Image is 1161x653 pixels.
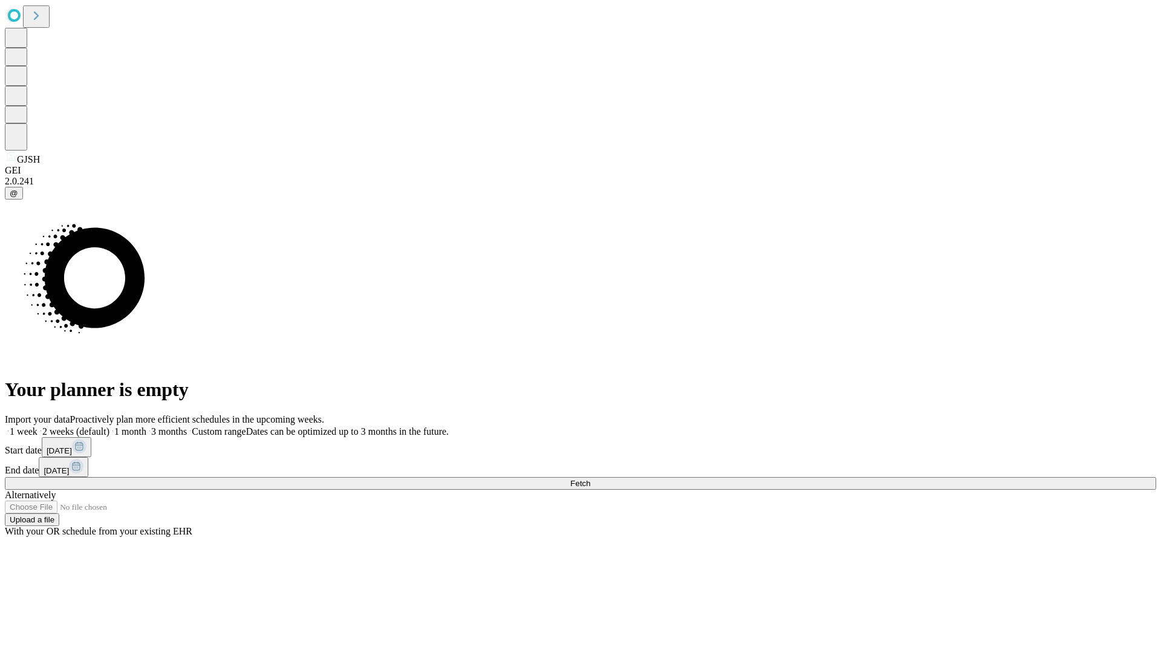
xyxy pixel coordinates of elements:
span: 1 month [114,426,146,437]
span: GJSH [17,154,40,164]
span: Fetch [570,479,590,488]
span: 1 week [10,426,37,437]
div: Start date [5,437,1156,457]
span: Alternatively [5,490,56,500]
button: @ [5,187,23,200]
span: Proactively plan more efficient schedules in the upcoming weeks. [70,414,324,424]
span: Custom range [192,426,246,437]
div: End date [5,457,1156,477]
span: With your OR schedule from your existing EHR [5,526,192,536]
button: [DATE] [42,437,91,457]
button: Fetch [5,477,1156,490]
span: [DATE] [47,446,72,455]
div: GEI [5,165,1156,176]
h1: Your planner is empty [5,378,1156,401]
button: Upload a file [5,513,59,526]
div: 2.0.241 [5,176,1156,187]
span: 2 weeks (default) [42,426,109,437]
span: @ [10,189,18,198]
span: Import your data [5,414,70,424]
span: 3 months [151,426,187,437]
span: [DATE] [44,466,69,475]
button: [DATE] [39,457,88,477]
span: Dates can be optimized up to 3 months in the future. [246,426,449,437]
